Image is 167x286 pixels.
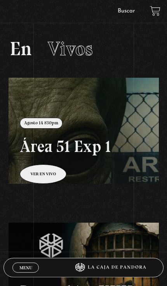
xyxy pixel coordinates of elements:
span: Cerrar [17,272,35,277]
a: View your shopping cart [150,6,160,16]
a: Buscar [118,8,135,14]
h2: En [10,39,157,58]
span: Vivos [48,37,93,60]
span: Menu [19,265,32,270]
